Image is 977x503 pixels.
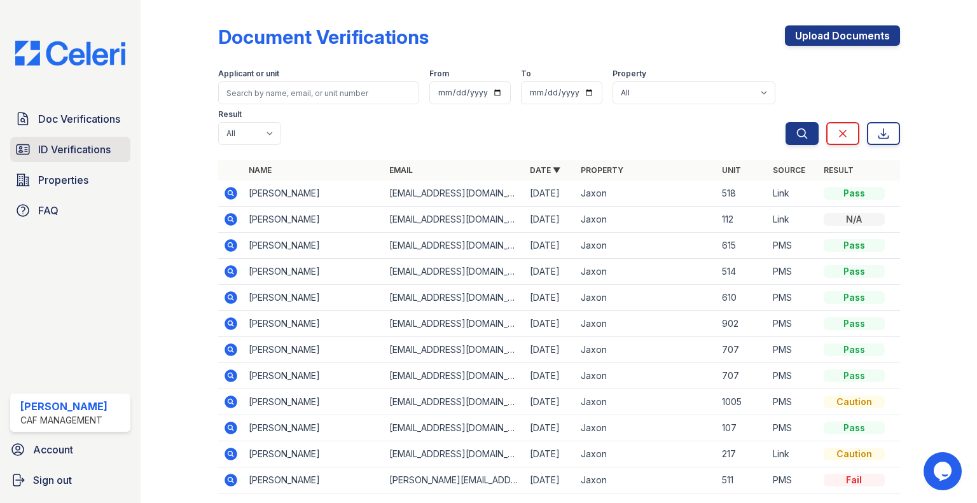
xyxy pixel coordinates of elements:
span: Sign out [33,472,72,488]
td: Jaxon [576,207,716,233]
td: Link [768,441,819,467]
td: [PERSON_NAME] [244,441,384,467]
td: Jaxon [576,389,716,415]
td: Jaxon [576,311,716,337]
td: 615 [717,233,768,259]
td: Jaxon [576,467,716,493]
input: Search by name, email, or unit number [218,81,419,104]
td: [PERSON_NAME] [244,207,384,233]
a: Sign out [5,467,135,493]
td: [PERSON_NAME] [244,311,384,337]
td: PMS [768,233,819,259]
td: [EMAIL_ADDRESS][DOMAIN_NAME] [384,207,525,233]
div: Document Verifications [218,25,429,48]
td: [EMAIL_ADDRESS][DOMAIN_NAME] [384,285,525,311]
td: 1005 [717,389,768,415]
td: PMS [768,415,819,441]
td: [DATE] [525,363,576,389]
td: 112 [717,207,768,233]
img: CE_Logo_Blue-a8612792a0a2168367f1c8372b55b34899dd931a85d93a1a3d3e32e68fde9ad4.png [5,41,135,65]
td: [EMAIL_ADDRESS][DOMAIN_NAME] [384,441,525,467]
div: Pass [824,265,885,278]
a: Source [773,165,805,175]
td: [DATE] [525,311,576,337]
td: 518 [717,181,768,207]
td: PMS [768,389,819,415]
a: Result [824,165,854,175]
div: CAF Management [20,414,107,427]
td: Jaxon [576,441,716,467]
td: [PERSON_NAME] [244,415,384,441]
td: 707 [717,337,768,363]
label: Applicant or unit [218,69,279,79]
td: Jaxon [576,181,716,207]
label: Result [218,109,242,120]
td: [PERSON_NAME][EMAIL_ADDRESS][PERSON_NAME][DOMAIN_NAME] [384,467,525,493]
span: Account [33,442,73,457]
div: Pass [824,343,885,356]
a: Account [5,437,135,462]
a: Name [249,165,272,175]
td: [PERSON_NAME] [244,467,384,493]
td: 902 [717,311,768,337]
td: PMS [768,363,819,389]
td: PMS [768,467,819,493]
td: Jaxon [576,415,716,441]
td: [DATE] [525,389,576,415]
td: [EMAIL_ADDRESS][DOMAIN_NAME] [384,337,525,363]
td: PMS [768,337,819,363]
a: Property [581,165,623,175]
td: [DATE] [525,415,576,441]
td: [EMAIL_ADDRESS][DOMAIN_NAME] [384,181,525,207]
div: Caution [824,396,885,408]
td: [DATE] [525,233,576,259]
a: Upload Documents [785,25,900,46]
span: ID Verifications [38,142,111,157]
td: [PERSON_NAME] [244,259,384,285]
div: Caution [824,448,885,460]
td: [PERSON_NAME] [244,285,384,311]
a: Date ▼ [530,165,560,175]
a: ID Verifications [10,137,130,162]
span: FAQ [38,203,59,218]
td: [PERSON_NAME] [244,363,384,389]
td: Jaxon [576,259,716,285]
td: [DATE] [525,337,576,363]
td: PMS [768,311,819,337]
td: Link [768,207,819,233]
td: Link [768,181,819,207]
a: Email [389,165,413,175]
label: Property [613,69,646,79]
td: 107 [717,415,768,441]
div: Pass [824,422,885,434]
td: [PERSON_NAME] [244,181,384,207]
a: Unit [722,165,741,175]
div: N/A [824,213,885,226]
td: [DATE] [525,207,576,233]
td: [EMAIL_ADDRESS][DOMAIN_NAME] [384,389,525,415]
td: Jaxon [576,285,716,311]
div: Pass [824,317,885,330]
td: 610 [717,285,768,311]
td: [DATE] [525,259,576,285]
td: [DATE] [525,441,576,467]
td: [PERSON_NAME] [244,233,384,259]
a: Doc Verifications [10,106,130,132]
td: [EMAIL_ADDRESS][DOMAIN_NAME] [384,415,525,441]
td: Jaxon [576,233,716,259]
td: Jaxon [576,337,716,363]
td: [DATE] [525,285,576,311]
a: FAQ [10,198,130,223]
span: Doc Verifications [38,111,120,127]
iframe: chat widget [924,452,964,490]
div: Fail [824,474,885,486]
div: Pass [824,187,885,200]
td: PMS [768,259,819,285]
td: [PERSON_NAME] [244,337,384,363]
td: [PERSON_NAME] [244,389,384,415]
td: 217 [717,441,768,467]
td: [EMAIL_ADDRESS][DOMAIN_NAME] [384,259,525,285]
td: [DATE] [525,467,576,493]
div: Pass [824,291,885,304]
